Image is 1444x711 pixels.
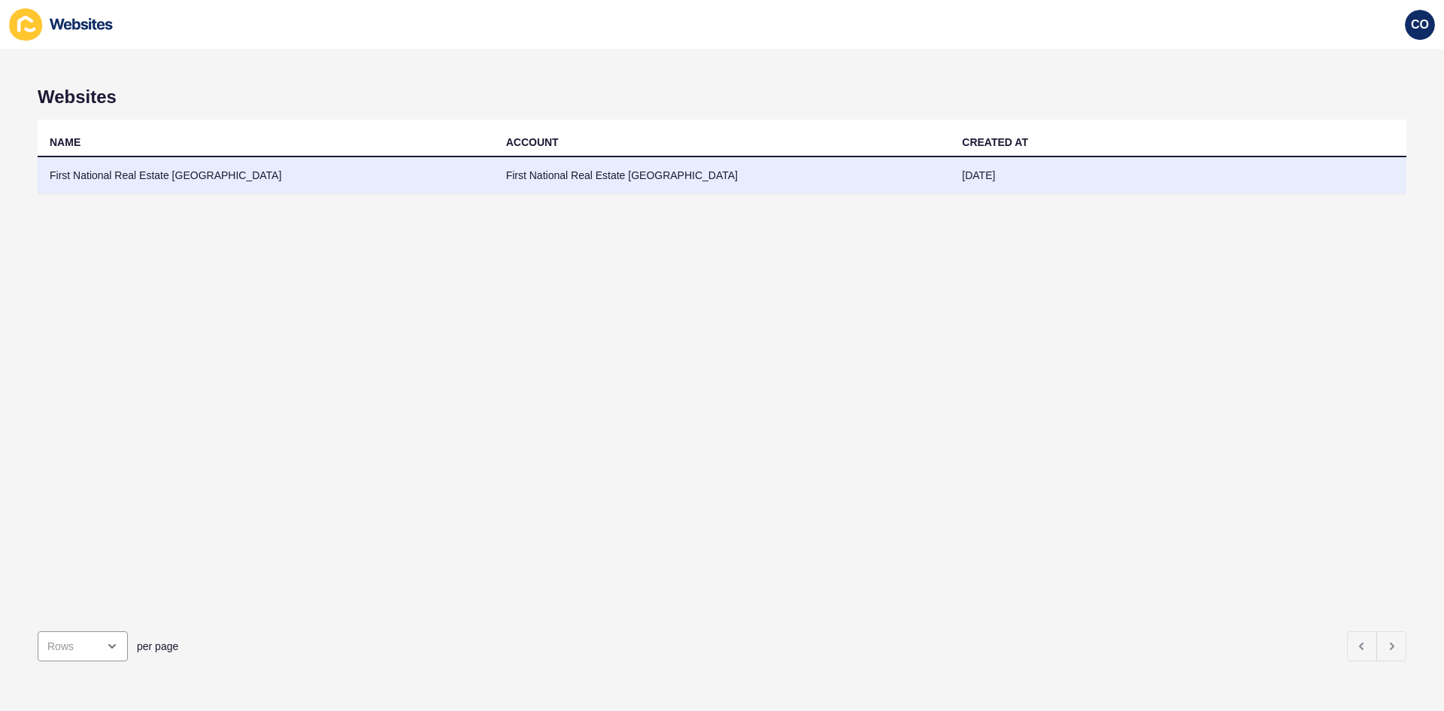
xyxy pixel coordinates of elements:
span: per page [137,639,178,654]
div: ACCOUNT [506,135,559,150]
td: [DATE] [950,157,1406,194]
div: CREATED AT [962,135,1028,150]
div: NAME [50,135,80,150]
td: First National Real Estate [GEOGRAPHIC_DATA] [494,157,951,194]
div: open menu [38,631,128,661]
td: First National Real Estate [GEOGRAPHIC_DATA] [38,157,494,194]
h1: Websites [38,87,1406,108]
span: CO [1411,17,1429,32]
